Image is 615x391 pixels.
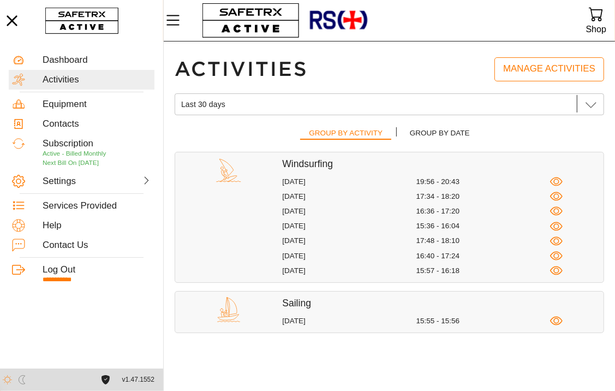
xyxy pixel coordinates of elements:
[116,371,161,389] button: v1.47.1552
[416,236,550,246] div: 17:48 - 18:10
[43,159,99,167] span: Next Bill On [DATE]
[12,73,25,86] img: Activities.svg
[309,127,383,139] span: Group by Activity
[98,375,113,384] a: License Agreement
[43,74,151,85] div: Activities
[494,57,604,81] a: Manage Activities
[122,374,154,386] span: v1.47.1552
[282,266,416,276] div: [DATE]
[550,264,563,277] span: View
[12,239,25,252] img: ContactUs.svg
[43,138,151,149] div: Subscription
[401,125,479,144] button: Group by Date
[416,266,550,276] div: 15:57 - 16:18
[416,251,550,261] div: 16:40 - 17:24
[416,221,550,231] div: 15:36 - 16:04
[282,206,416,216] div: [DATE]
[550,235,563,247] span: View
[175,57,308,82] h1: Activities
[17,375,27,384] img: ModeDark.svg
[550,205,563,217] span: View
[282,158,604,170] h5: Windsurfing
[586,22,606,37] div: Shop
[43,150,106,157] span: Active - Billed Monthly
[308,3,368,38] img: RescueLogo.png
[43,99,151,110] div: Equipment
[282,221,416,231] div: [DATE]
[216,158,241,183] img: WIND_SURFING.svg
[416,206,550,216] div: 16:36 - 17:20
[282,192,416,202] div: [DATE]
[43,200,151,211] div: Services Provided
[282,297,604,310] h5: Sailing
[282,251,416,261] div: [DATE]
[550,250,563,262] span: View
[300,125,391,144] button: Group by Activity
[3,375,12,384] img: ModeLight.svg
[503,61,595,77] span: Manage Activities
[216,297,241,322] img: SAILING.svg
[550,175,563,188] span: View
[43,176,95,187] div: Settings
[43,55,151,66] div: Dashboard
[12,98,25,111] img: Equipment.svg
[410,127,470,139] span: Group by Date
[282,177,416,187] div: [DATE]
[416,316,550,326] div: 15:55 - 15:56
[43,264,151,275] div: Log Out
[12,137,25,150] img: Subscription.svg
[43,240,151,251] div: Contact Us
[550,190,563,203] span: View
[550,315,563,327] span: View
[43,119,151,129] div: Contacts
[282,316,416,326] div: [DATE]
[181,99,225,109] span: Last 30 days
[416,192,550,202] div: 17:34 - 18:20
[416,177,550,187] div: 19:56 - 20:43
[12,219,25,232] img: Help.svg
[282,236,416,246] div: [DATE]
[43,220,151,231] div: Help
[164,9,191,32] button: Menu
[550,220,563,233] span: View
